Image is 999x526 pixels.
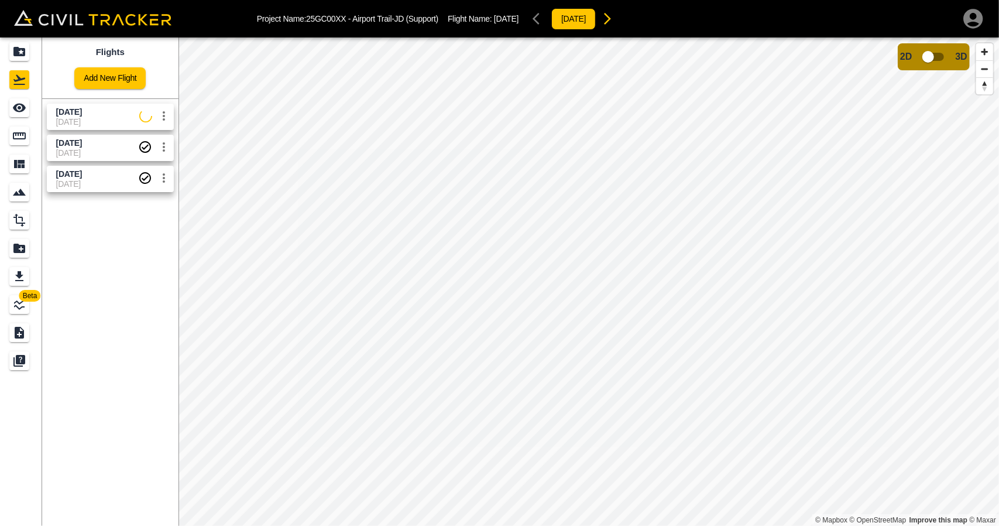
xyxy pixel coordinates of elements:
[494,14,519,23] span: [DATE]
[909,516,967,524] a: Map feedback
[448,14,519,23] p: Flight Name:
[976,43,993,60] button: Zoom in
[178,37,999,526] canvas: Map
[14,10,171,26] img: Civil Tracker
[976,77,993,94] button: Reset bearing to north
[956,52,967,62] span: 3D
[969,516,996,524] a: Maxar
[900,52,912,62] span: 2D
[976,60,993,77] button: Zoom out
[850,516,907,524] a: OpenStreetMap
[551,8,596,30] button: [DATE]
[815,516,847,524] a: Mapbox
[257,14,438,23] p: Project Name: 25GC00XX - Airport Trail-JD (Support)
